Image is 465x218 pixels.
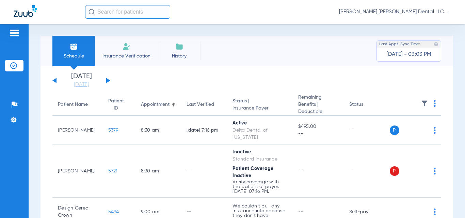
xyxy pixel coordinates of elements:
div: Patient ID [108,98,130,112]
a: [DATE] [61,81,102,88]
div: Active [233,120,287,127]
th: Status | [227,94,292,116]
div: Patient ID [108,98,124,112]
td: 8:30 AM [135,116,181,145]
td: -- [344,116,390,145]
img: History [175,43,183,51]
img: last sync help info [434,42,438,47]
img: hamburger-icon [9,29,20,37]
span: -- [298,209,303,214]
div: Patient Name [58,101,88,108]
th: Status [344,94,390,116]
span: 5721 [108,169,118,173]
div: Appointment [141,101,170,108]
img: group-dot-blue.svg [434,168,436,174]
div: Last Verified [187,101,222,108]
span: [DATE] - 03:03 PM [386,51,431,58]
span: P [390,125,399,135]
input: Search for patients [85,5,170,19]
span: 5494 [108,209,119,214]
span: Patient Coverage Inactive [233,166,273,178]
span: Schedule [58,53,90,60]
span: Deductible [298,108,338,115]
span: 5379 [108,128,118,133]
td: -- [344,145,390,198]
p: Verify coverage with the patient or payer. [DATE] 07:16 PM. [233,180,287,194]
span: -- [298,169,303,173]
img: Schedule [70,43,78,51]
iframe: Chat Widget [431,185,465,218]
td: [PERSON_NAME] [52,116,103,145]
span: P [390,166,399,176]
img: Manual Insurance Verification [123,43,131,51]
img: Search Icon [89,9,95,15]
td: 8:30 AM [135,145,181,198]
div: Last Verified [187,101,214,108]
img: filter.svg [421,100,428,107]
td: [PERSON_NAME] [52,145,103,198]
span: [PERSON_NAME] [PERSON_NAME] Dental LLC. DBA Ahwatukee Dentistry [339,9,451,15]
td: -- [181,145,227,198]
th: Remaining Benefits | [293,94,344,116]
td: [DATE] 7:16 PM [181,116,227,145]
div: Appointment [141,101,176,108]
div: Delta Dental of [US_STATE] [233,127,287,141]
span: Last Appt. Sync Time: [379,41,420,48]
div: Standard Insurance [233,156,287,163]
span: -- [298,130,338,137]
span: $495.00 [298,123,338,130]
span: Insurance Verification [100,53,153,60]
span: Insurance Payer [233,105,287,112]
span: History [163,53,195,60]
img: group-dot-blue.svg [434,127,436,134]
img: Zuub Logo [14,5,37,17]
img: group-dot-blue.svg [434,100,436,107]
div: Inactive [233,149,287,156]
div: Patient Name [58,101,97,108]
li: [DATE] [61,73,102,88]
